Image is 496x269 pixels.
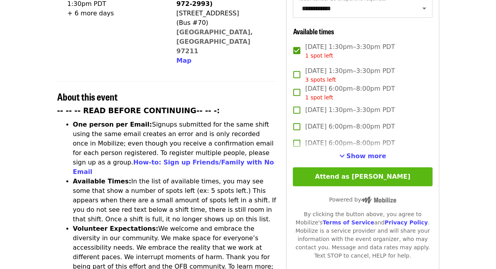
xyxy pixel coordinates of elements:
span: Show more [346,152,386,160]
span: [DATE] 1:30pm–3:30pm PDT [305,42,395,60]
a: How-to: Sign up Friends/Family with No Email [73,159,274,176]
div: + 6 more days [67,9,114,18]
li: In the list of available times, you may see some that show a number of spots left (ex: 5 spots le... [73,177,277,224]
span: [DATE] 1:30pm–3:30pm PDT [305,105,395,115]
span: 1 spot left [305,52,333,59]
img: Powered by Mobilize [361,196,396,204]
button: See more timeslots [339,151,386,161]
span: 1 spot left [305,94,333,101]
span: Available times [293,26,334,36]
a: Privacy Policy [384,219,428,226]
strong: -- -- -- READ BEFORE CONTINUING-- -- -: [57,106,220,115]
div: By clicking the button above, you agree to Mobilize's and . Mobilize is a service provider and wi... [293,210,432,260]
span: Powered by [329,196,396,203]
span: [DATE] 1:30pm–3:30pm PDT [305,66,395,84]
a: [GEOGRAPHIC_DATA], [GEOGRAPHIC_DATA] 97211 [176,28,253,55]
button: Open [419,3,430,14]
strong: One person per Email: [73,121,152,128]
span: 3 spots left [305,77,336,83]
span: Map [176,57,191,64]
span: [DATE] 6:00pm–8:00pm PDT [305,122,395,131]
div: (Bus #70) [176,18,270,28]
strong: Volunteer Expectations: [73,225,159,232]
span: [DATE] 6:00pm–8:00pm PDT [305,84,395,102]
span: About this event [57,90,118,103]
a: Terms of Service [322,219,374,226]
span: [DATE] 6:00pm–8:00pm PDT [305,138,395,148]
strong: Available Times: [73,177,131,185]
li: Signups submitted for the same shift using the same email creates an error and is only recorded o... [73,120,277,177]
div: [STREET_ADDRESS] [176,9,270,18]
button: Attend as [PERSON_NAME] [293,167,432,186]
button: Map [176,56,191,65]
